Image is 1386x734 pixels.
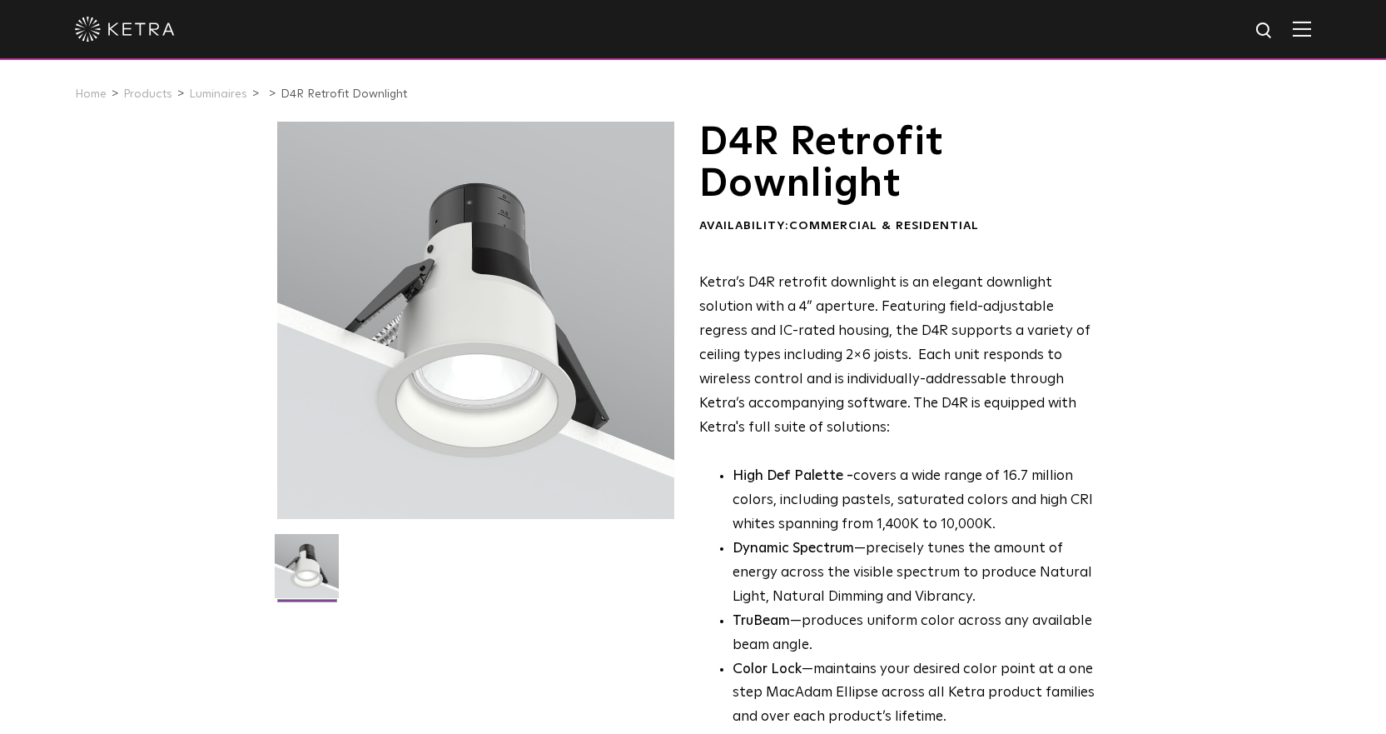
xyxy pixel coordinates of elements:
img: ketra-logo-2019-white [75,17,175,42]
span: Commercial & Residential [789,220,979,232]
div: Availability: [699,218,1105,235]
strong: High Def Palette - [733,469,853,483]
p: Ketra’s D4R retrofit downlight is an elegant downlight solution with a 4” aperture. Featuring fie... [699,272,1105,440]
strong: TruBeam [733,614,790,628]
li: —produces uniform color across any available beam angle. [733,610,1105,658]
img: search icon [1254,21,1275,42]
li: —maintains your desired color point at a one step MacAdam Ellipse across all Ketra product famili... [733,658,1105,731]
a: Luminaires [189,88,247,100]
img: D4R Retrofit Downlight [275,534,339,611]
strong: Dynamic Spectrum [733,542,854,556]
h1: D4R Retrofit Downlight [699,122,1105,206]
strong: Color Lock [733,662,802,677]
a: Home [75,88,107,100]
a: Products [123,88,172,100]
a: D4R Retrofit Downlight [281,88,407,100]
img: Hamburger%20Nav.svg [1293,21,1311,37]
li: —precisely tunes the amount of energy across the visible spectrum to produce Natural Light, Natur... [733,537,1105,610]
p: covers a wide range of 16.7 million colors, including pastels, saturated colors and high CRI whit... [733,465,1105,537]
